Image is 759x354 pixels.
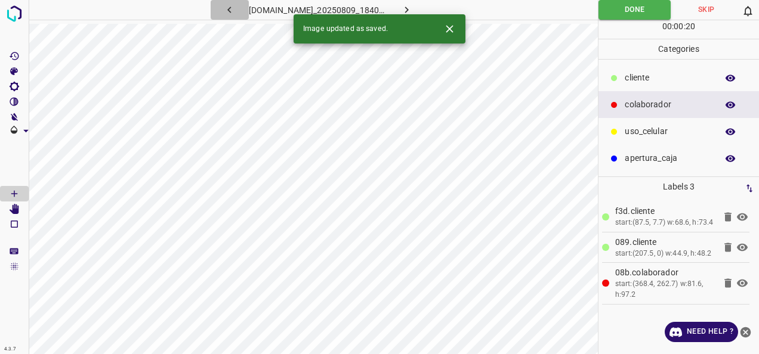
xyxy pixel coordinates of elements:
img: logo [4,3,25,24]
button: Close [439,18,461,40]
div: uso_celular [598,118,759,145]
div: colaborador [598,91,759,118]
p: 00 [674,20,683,33]
p: Labels 3 [602,177,755,197]
p: apertura_caja [625,152,711,164]
a: Need Help ? [665,322,738,342]
div: start:(368.4, 262.7) w:81.6, h:97.2 [615,279,715,300]
p: uso_celular [625,125,711,138]
span: Image updated as saved. [303,24,388,35]
p: f3d.​​cliente [615,205,715,218]
p: colaborador [625,98,711,111]
p: 08b.colaborador [615,266,715,279]
div: apertura_caja [598,145,759,172]
div: : : [662,20,695,39]
div: ​​cliente [598,64,759,91]
div: start:(87.5, 7.7) w:68.6, h:73.4 [615,218,715,228]
div: start:(207.5, 0) w:44.9, h:48.2 [615,249,715,259]
p: Categories [598,39,759,59]
p: 20 [686,20,695,33]
button: close-help [738,322,753,342]
h6: [DOMAIN_NAME]_20250809_184049_000000360.jpg [249,3,388,20]
p: 00 [662,20,672,33]
div: 4.3.7 [1,344,19,354]
p: ​​cliente [625,72,711,84]
p: 089.​​cliente [615,236,715,249]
